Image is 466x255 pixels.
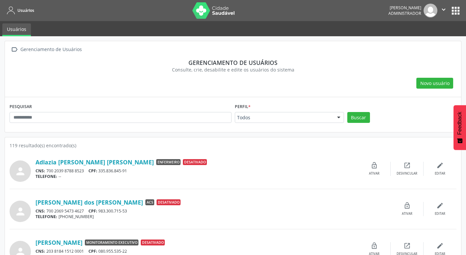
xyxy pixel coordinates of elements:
[10,102,32,112] label: PESQUISAR
[156,159,181,165] span: Enfermeiro
[88,248,97,254] span: CPF:
[36,248,358,254] div: 203 8184 1512 0001 080.955.535-22
[14,59,452,66] div: Gerenciamento de usuários
[436,162,444,169] i: edit
[36,158,154,166] a: Adlazia [PERSON_NAME] [PERSON_NAME]
[88,208,97,214] span: CPF:
[397,171,417,176] div: Desvincular
[450,5,461,16] button: apps
[420,80,450,87] span: Novo usuário
[457,112,463,135] span: Feedback
[14,66,452,73] div: Consulte, crie, desabilite e edite os usuários do sistema
[36,199,143,206] a: [PERSON_NAME] dos [PERSON_NAME]
[85,240,138,245] span: Monitoramento Executivo
[36,214,391,219] div: [PHONE_NUMBER]
[157,199,181,205] span: Desativado
[36,168,358,174] div: 700 2039 8788 8523 335.836.845-91
[5,5,34,16] a: Usuários
[437,4,450,17] button: 
[10,45,19,54] i: 
[237,114,331,121] span: Todos
[371,242,378,249] i: lock_open
[19,45,83,54] div: Gerenciamento de Usuários
[36,248,45,254] span: CNS:
[36,214,57,219] span: TELEFONE:
[440,6,447,13] i: 
[14,206,26,217] i: person
[436,242,444,249] i: edit
[404,242,411,249] i: open_in_new
[36,208,391,214] div: 700 2069 5473 4627 983.300.715-53
[10,45,83,54] a:  Gerenciamento de Usuários
[36,239,83,246] a: [PERSON_NAME]
[404,162,411,169] i: open_in_new
[402,212,412,216] div: Ativar
[14,165,26,177] i: person
[10,142,456,149] div: 119 resultado(s) encontrado(s)
[369,171,380,176] div: Ativar
[388,11,421,16] span: Administrador
[36,174,57,179] span: TELEFONE:
[435,212,445,216] div: Editar
[435,171,445,176] div: Editar
[424,4,437,17] img: img
[36,174,358,179] div: --
[371,162,378,169] i: lock_open
[141,240,165,245] span: Desativado
[145,199,154,205] span: ACS
[2,23,31,36] a: Usuários
[36,208,45,214] span: CNS:
[416,78,453,89] button: Novo usuário
[183,159,207,165] span: Desativado
[404,202,411,209] i: lock_open
[388,5,421,11] div: [PERSON_NAME]
[17,8,34,13] span: Usuários
[436,202,444,209] i: edit
[88,168,97,174] span: CPF:
[36,168,45,174] span: CNS:
[454,105,466,150] button: Feedback - Mostrar pesquisa
[235,102,251,112] label: Perfil
[347,112,370,123] button: Buscar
